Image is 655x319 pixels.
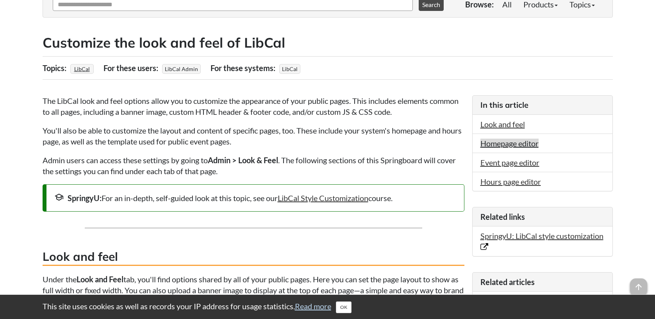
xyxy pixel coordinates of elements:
[208,155,278,165] strong: Admin > Look & Feel
[54,192,456,203] div: For an in-depth, self-guided look at this topic, see our course.
[43,248,464,266] h3: Look and feel
[336,301,352,313] button: Close
[43,95,464,117] p: The LibCal look and feel options allow you to customize the appearance of your public pages. This...
[480,177,541,186] a: Hours page editor
[35,301,621,313] div: This site uses cookies as well as records your IP address for usage statistics.
[480,231,603,251] a: SpringyU: LibCal style customization
[73,63,91,75] a: LibCal
[480,100,605,110] h3: In this article
[211,61,277,75] div: For these systems:
[43,155,464,176] p: Admin users can access these settings by going to . The following sections of this Springboard wi...
[295,301,331,311] a: Read more
[480,158,539,167] a: Event page editor
[104,61,160,75] div: For these users:
[630,279,647,289] a: arrow_upward
[278,193,368,203] a: LibCal Style Customization
[162,64,201,74] span: LibCal Admin
[43,61,68,75] div: Topics:
[68,193,102,203] strong: SpringyU:
[480,139,539,148] a: Homepage editor
[77,274,123,284] strong: Look and Feel
[279,64,300,74] span: LibCal
[43,33,613,52] h2: Customize the look and feel of LibCal
[480,212,525,221] span: Related links
[480,119,525,129] a: Look and feel
[480,277,535,287] span: Related articles
[630,278,647,296] span: arrow_upward
[54,192,64,202] span: school
[43,125,464,147] p: You'll also be able to customize the layout and content of specific pages, too. These include you...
